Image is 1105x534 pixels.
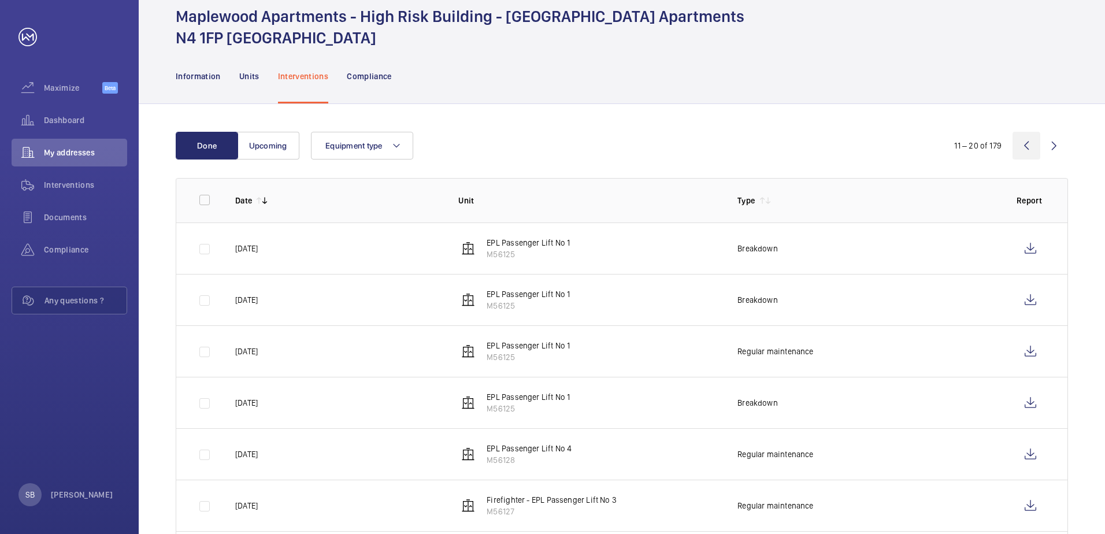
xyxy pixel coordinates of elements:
span: Maximize [44,82,102,94]
div: 11 – 20 of 179 [954,140,1002,151]
p: Compliance [347,71,392,82]
span: Beta [102,82,118,94]
p: M56125 [487,351,570,363]
p: [PERSON_NAME] [51,489,113,500]
span: Compliance [44,244,127,255]
img: elevator.svg [461,344,475,358]
img: elevator.svg [461,293,475,307]
p: Breakdown [737,397,778,409]
img: elevator.svg [461,447,475,461]
p: SB [25,489,35,500]
p: Unit [458,195,719,206]
span: Any questions ? [45,295,127,306]
p: Regular maintenance [737,448,813,460]
p: [DATE] [235,294,258,306]
p: M56125 [487,300,570,311]
span: Documents [44,212,127,223]
button: Done [176,132,238,160]
p: M56125 [487,249,570,260]
img: elevator.svg [461,396,475,410]
span: My addresses [44,147,127,158]
p: Regular maintenance [737,500,813,511]
p: [DATE] [235,397,258,409]
button: Equipment type [311,132,413,160]
p: Regular maintenance [737,346,813,357]
p: Interventions [278,71,329,82]
p: EPL Passenger Lift No 4 [487,443,572,454]
p: [DATE] [235,500,258,511]
p: [DATE] [235,346,258,357]
p: [DATE] [235,448,258,460]
button: Upcoming [237,132,299,160]
p: Units [239,71,259,82]
p: EPL Passenger Lift No 1 [487,340,570,351]
p: Firefighter - EPL Passenger Lift No 3 [487,494,617,506]
img: elevator.svg [461,242,475,255]
p: EPL Passenger Lift No 1 [487,237,570,249]
p: M56125 [487,403,570,414]
span: Equipment type [325,141,383,150]
p: Date [235,195,252,206]
p: Information [176,71,221,82]
p: Report [1017,195,1044,206]
span: Interventions [44,179,127,191]
p: EPL Passenger Lift No 1 [487,288,570,300]
img: elevator.svg [461,499,475,513]
p: M56128 [487,454,572,466]
p: EPL Passenger Lift No 1 [487,391,570,403]
p: Breakdown [737,294,778,306]
p: M56127 [487,506,617,517]
p: Type [737,195,755,206]
span: Dashboard [44,114,127,126]
p: [DATE] [235,243,258,254]
h1: Maplewood Apartments - High Risk Building - [GEOGRAPHIC_DATA] Apartments N4 1FP [GEOGRAPHIC_DATA] [176,6,744,49]
p: Breakdown [737,243,778,254]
